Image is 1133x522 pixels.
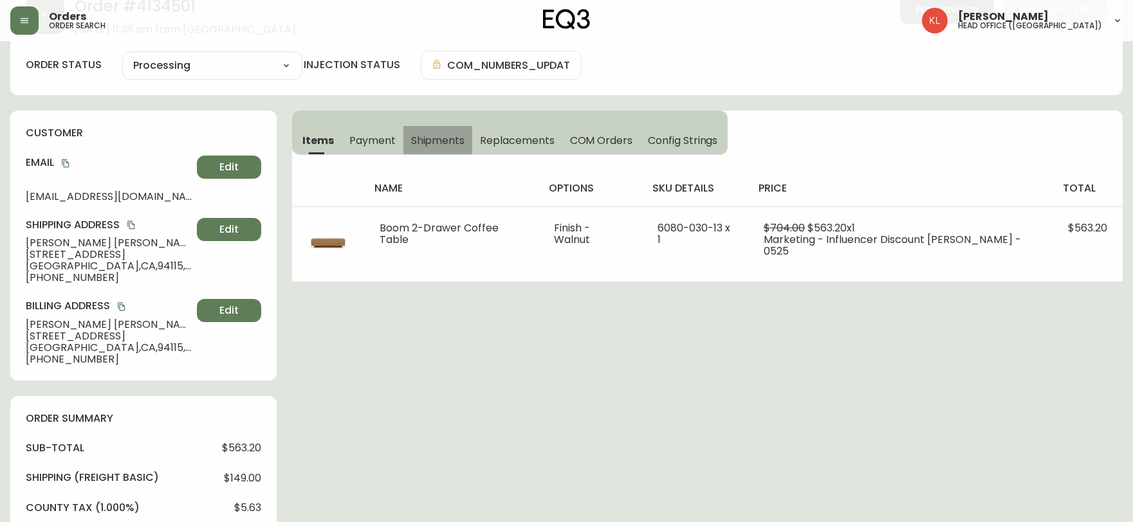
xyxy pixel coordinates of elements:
[1068,221,1107,235] span: $563.20
[26,237,192,249] span: [PERSON_NAME] [PERSON_NAME]
[125,219,138,231] button: copy
[764,232,1021,258] span: Marketing - Influencer Discount [PERSON_NAME] - 0525
[26,249,192,260] span: [STREET_ADDRESS]
[26,319,192,330] span: [PERSON_NAME] [PERSON_NAME]
[26,354,192,365] span: [PHONE_NUMBER]
[658,221,730,247] span: 6080-030-13 x 1
[764,221,805,235] span: $704.00
[302,134,334,147] span: Items
[26,471,159,485] h4: Shipping ( Freight Basic )
[26,330,192,342] span: [STREET_ADDRESS]
[549,181,632,195] h4: options
[648,134,717,147] span: Config Strings
[958,22,1102,30] h5: head office ([GEOGRAPHIC_DATA])
[26,126,261,140] h4: customer
[349,134,396,147] span: Payment
[759,181,1042,195] h4: price
[59,157,72,170] button: copy
[958,12,1049,22] span: [PERSON_NAME]
[652,181,739,195] h4: sku details
[219,303,239,318] span: Edit
[543,9,591,30] img: logo
[26,272,192,283] span: [PHONE_NUMBER]
[115,300,128,313] button: copy
[26,58,102,72] label: order status
[49,12,86,22] span: Orders
[26,156,192,170] h4: Email
[224,473,261,484] span: $149.00
[304,58,400,72] h4: injection status
[555,222,627,246] li: Finish - Walnut
[1063,181,1112,195] h4: total
[219,222,239,237] span: Edit
[374,181,528,195] h4: name
[26,218,192,232] h4: Shipping Address
[26,501,140,515] h4: county tax (1.000%)
[197,218,261,241] button: Edit
[26,411,261,426] h4: order summary
[807,221,855,235] span: $563.20 x 1
[308,222,349,264] img: 6080-030-13-400-1-cktw0g4ro3yk80146zu9bm408.jpg
[49,22,106,30] h5: order search
[197,156,261,179] button: Edit
[411,134,465,147] span: Shipments
[26,299,192,313] h4: Billing Address
[480,134,554,147] span: Replacements
[26,342,192,354] span: [GEOGRAPHIC_DATA] , CA , 94115 , US
[922,8,948,33] img: 2c0c8aa7421344cf0398c7f872b772b5
[380,221,499,247] span: Boom 2-Drawer Coffee Table
[222,442,261,454] span: $563.20
[26,191,192,203] span: [EMAIL_ADDRESS][DOMAIN_NAME]
[219,160,239,174] span: Edit
[234,502,261,514] span: $5.63
[197,299,261,322] button: Edit
[26,260,192,272] span: [GEOGRAPHIC_DATA] , CA , 94115 , US
[26,441,84,455] h4: sub-total
[570,134,633,147] span: COM Orders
